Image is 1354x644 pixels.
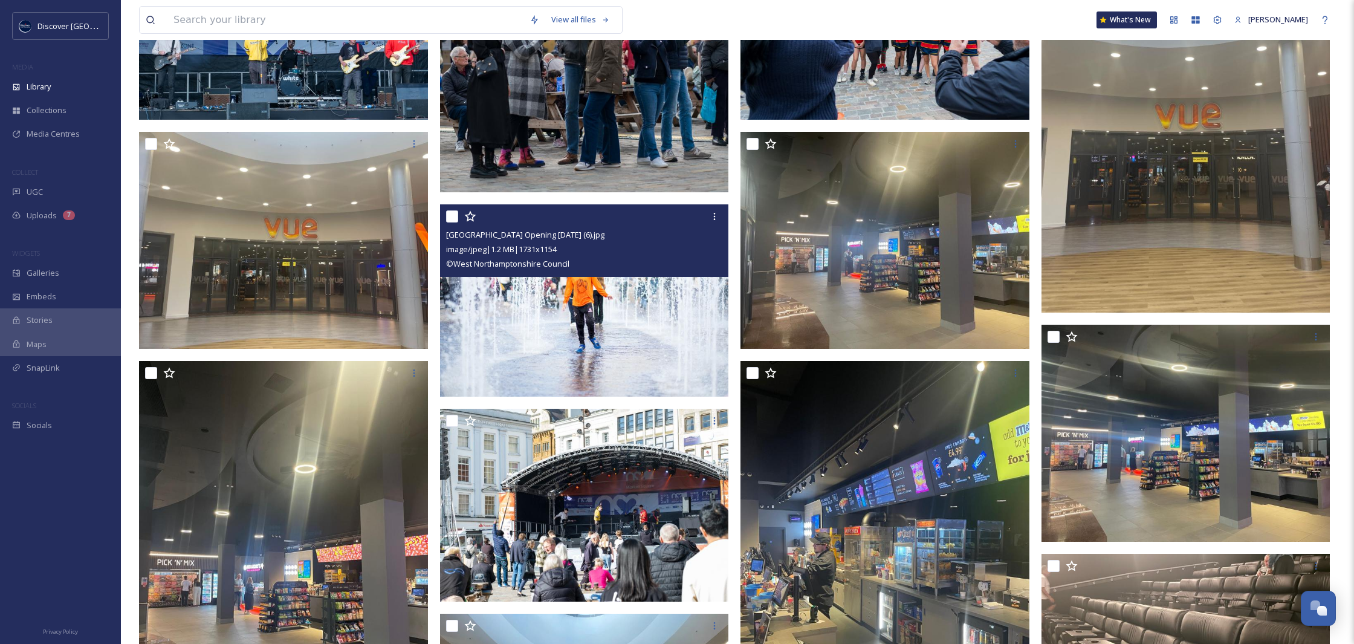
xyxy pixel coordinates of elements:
[1096,11,1157,28] a: What's New
[446,244,557,255] span: image/jpeg | 1.2 MB | 1731 x 1154
[545,8,616,31] a: View all files
[1248,14,1308,25] span: [PERSON_NAME]
[43,623,78,638] a: Privacy Policy
[27,314,53,326] span: Stories
[1301,591,1336,626] button: Open Chat
[167,7,523,33] input: Search your library
[12,168,38,177] span: COLLECT
[63,210,75,220] div: 7
[446,229,604,240] span: [GEOGRAPHIC_DATA] Opening [DATE] (6).jpg
[27,105,66,116] span: Collections
[139,132,428,349] img: Northampton Vue Cinema (13).jpeg
[27,128,80,140] span: Media Centres
[27,362,60,374] span: SnapLink
[440,204,729,397] img: Northampton Market Square Opening Oct 2024 (6).jpg
[27,420,52,431] span: Socials
[1041,325,1330,542] img: Northampton Vue Cinema (10).jpeg
[12,62,33,71] span: MEDIA
[440,409,729,602] img: Northampton Market Square Opening Oct 2024 (2).jpg
[27,291,56,302] span: Embeds
[27,339,47,350] span: Maps
[37,20,147,31] span: Discover [GEOGRAPHIC_DATA]
[27,186,43,198] span: UGC
[12,249,40,258] span: WIDGETS
[1228,8,1314,31] a: [PERSON_NAME]
[43,628,78,636] span: Privacy Policy
[446,258,569,269] span: © West Northamptonshire Council
[27,81,51,93] span: Library
[19,20,31,32] img: Untitled%20design%20%282%29.png
[27,210,57,221] span: Uploads
[27,267,59,279] span: Galleries
[12,401,36,410] span: SOCIALS
[740,132,1029,349] img: Northampton Vue Cinema (11).jpeg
